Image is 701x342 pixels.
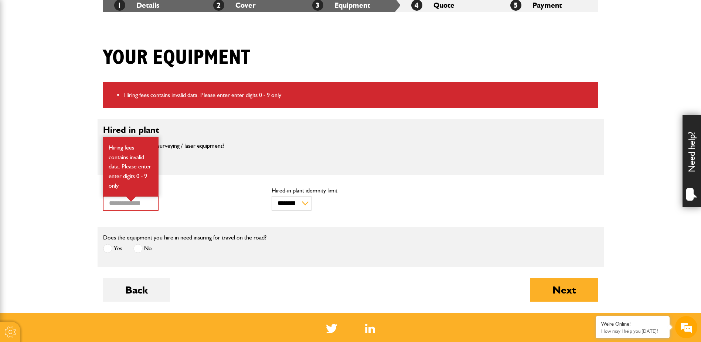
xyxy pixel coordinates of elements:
div: Need help? [683,115,701,207]
button: Back [103,278,170,302]
img: Twitter [326,324,337,333]
li: Hiring fees contains invalid data. Please enter enter digits 0 - 9 only [123,90,593,100]
img: Linked In [365,324,375,333]
button: Next [530,278,598,302]
div: We're Online! [601,321,664,327]
h1: Your equipment [103,46,250,70]
label: Hired-in plant idemnity limit [272,188,429,194]
img: error-box-arrow.svg [125,196,137,202]
a: 2Cover [213,1,256,10]
label: Yes [103,244,122,253]
p: How may I help you today? [601,328,664,334]
label: No [133,244,152,253]
label: Is the item being hired surveying / laser equipment? [103,143,224,149]
a: LinkedIn [365,324,375,333]
h2: Hired in plant [103,125,598,135]
label: Does the equipment you hire in need insuring for travel on the road? [103,235,266,241]
div: Hiring fees contains invalid data. Please enter enter digits 0 - 9 only [103,137,159,196]
a: 1Details [114,1,159,10]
